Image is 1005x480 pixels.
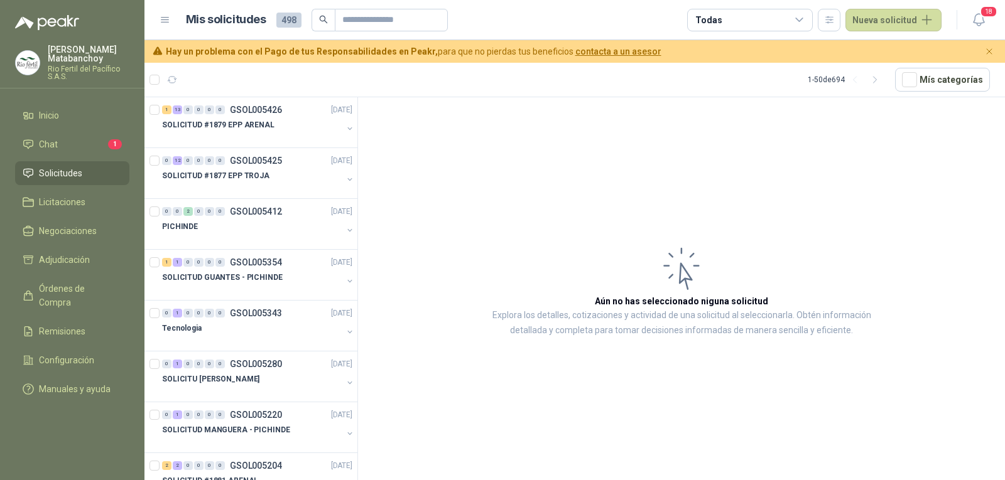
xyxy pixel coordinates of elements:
[15,132,129,156] a: Chat1
[39,166,82,180] span: Solicitudes
[166,45,661,58] span: para que no pierdas tus beneficios
[331,307,352,319] p: [DATE]
[276,13,301,28] span: 498
[15,248,129,272] a: Adjudicación
[39,282,117,309] span: Órdenes de Compra
[39,353,94,367] span: Configuración
[205,156,214,165] div: 0
[575,46,661,56] a: contacta a un asesor
[215,207,225,216] div: 0
[15,377,129,401] a: Manuales y ayuda
[183,410,193,419] div: 0
[967,9,990,31] button: 18
[15,104,129,127] a: Inicio
[15,219,129,243] a: Negociaciones
[162,323,202,334] p: Tecnologia
[108,139,122,149] span: 1
[230,105,282,114] p: GSOL005426
[331,257,352,269] p: [DATE]
[331,155,352,167] p: [DATE]
[695,13,722,27] div: Todas
[331,104,352,116] p: [DATE]
[15,161,129,185] a: Solicitudes
[173,156,182,165] div: 12
[215,258,225,267] div: 0
[183,207,193,216] div: 2
[194,105,204,114] div: 0
[15,15,79,30] img: Logo peakr
[194,309,204,317] div: 0
[215,410,225,419] div: 0
[162,461,171,470] div: 2
[331,358,352,370] p: [DATE]
[166,46,438,56] b: Hay un problema con el Pago de tus Responsabilidades en Peakr,
[205,207,214,216] div: 0
[162,373,259,385] p: SOLICITU [PERSON_NAME]
[173,105,182,114] div: 13
[230,309,282,317] p: GSOL005343
[205,258,214,267] div: 0
[194,207,204,216] div: 0
[183,258,193,267] div: 0
[162,102,355,142] a: 1 13 0 0 0 0 GSOL005426[DATE] SOLICITUD #1879 EPP ARENAL
[162,306,355,346] a: 0 1 0 0 0 0 GSOL005343[DATE] Tecnologia
[173,360,182,368] div: 1
[183,105,193,114] div: 0
[39,224,97,238] span: Negociaciones
[173,461,182,470] div: 2
[895,68,990,92] button: Mís categorías
[15,190,129,214] a: Licitaciones
[230,156,282,165] p: GSOL005425
[173,207,182,216] div: 0
[183,309,193,317] div: 0
[162,170,269,182] p: SOLICITUD #1877 EPP TROJA
[15,277,129,314] a: Órdenes de Compra
[194,410,204,419] div: 0
[982,44,997,60] button: Cerrar
[205,410,214,419] div: 0
[331,206,352,218] p: [DATE]
[230,360,282,368] p: GSOL005280
[162,410,171,419] div: 0
[39,324,85,338] span: Remisiones
[162,360,171,368] div: 0
[162,255,355,295] a: 1 1 0 0 0 0 GSOL005354[DATE] SOLICITUD GUANTES - PICHINDE
[845,9,942,31] button: Nueva solicitud
[173,309,182,317] div: 1
[595,294,768,308] h3: Aún no has seleccionado niguna solicitud
[230,258,282,267] p: GSOL005354
[173,410,182,419] div: 1
[194,258,204,267] div: 0
[230,461,282,470] p: GSOL005204
[484,308,879,338] p: Explora los detalles, cotizaciones y actividad de una solicitud al seleccionarla. Obtén informaci...
[215,156,225,165] div: 0
[162,356,355,397] a: 0 1 0 0 0 0 GSOL005280[DATE] SOLICITU [PERSON_NAME]
[162,207,171,216] div: 0
[162,221,198,233] p: PICHINDE
[162,153,355,193] a: 0 12 0 0 0 0 GSOL005425[DATE] SOLICITUD #1877 EPP TROJA
[39,195,85,209] span: Licitaciones
[183,360,193,368] div: 0
[162,105,171,114] div: 1
[162,424,290,436] p: SOLICITUD MANGUERA - PICHINDE
[194,156,204,165] div: 0
[808,70,885,90] div: 1 - 50 de 694
[230,410,282,419] p: GSOL005220
[183,156,193,165] div: 0
[215,309,225,317] div: 0
[194,360,204,368] div: 0
[162,407,355,447] a: 0 1 0 0 0 0 GSOL005220[DATE] SOLICITUD MANGUERA - PICHINDE
[183,461,193,470] div: 0
[194,461,204,470] div: 0
[39,137,58,151] span: Chat
[162,309,171,317] div: 0
[162,258,171,267] div: 1
[230,207,282,216] p: GSOL005412
[215,461,225,470] div: 0
[331,460,352,472] p: [DATE]
[205,360,214,368] div: 0
[215,105,225,114] div: 0
[15,319,129,343] a: Remisiones
[16,51,40,75] img: Company Logo
[319,15,328,24] span: search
